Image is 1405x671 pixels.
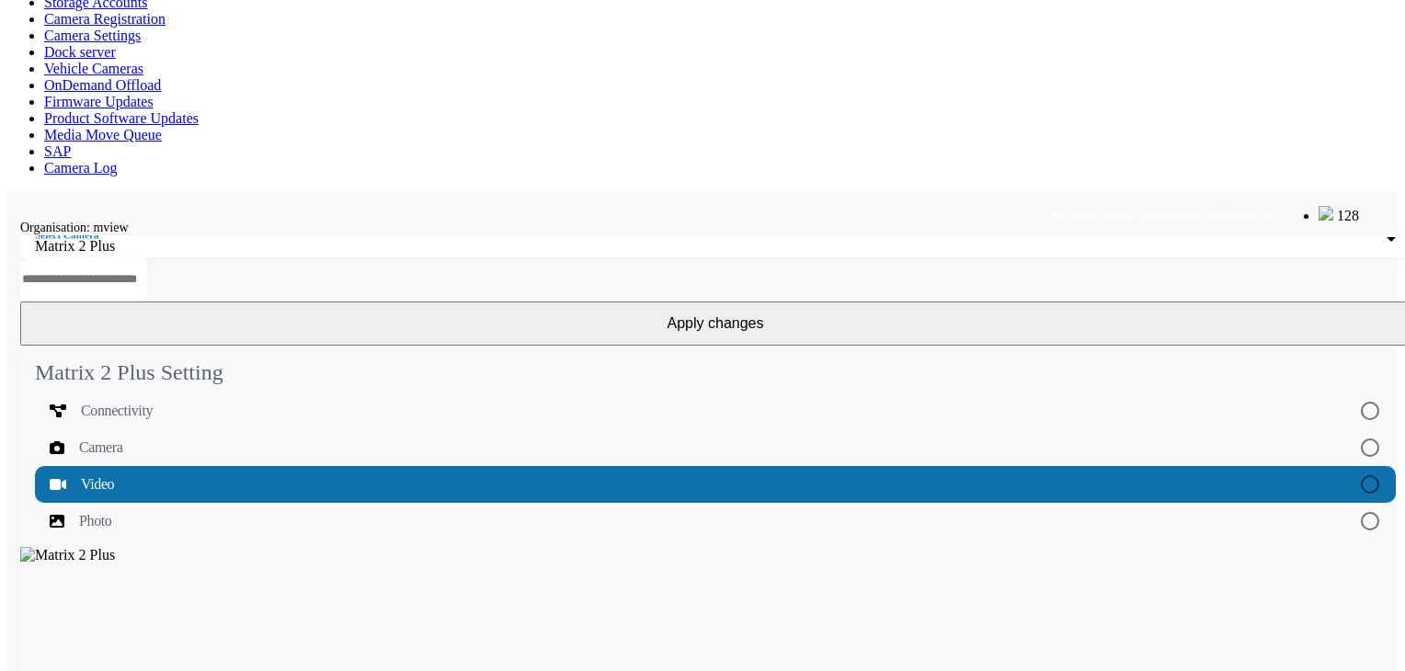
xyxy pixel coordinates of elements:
[79,437,122,459] span: Camera
[44,94,154,109] a: Firmware Updates
[1337,208,1359,223] span: 128
[44,127,162,142] a: Media Move Queue
[79,510,111,532] span: Photo
[44,77,161,93] a: OnDemand Offload
[44,110,199,126] a: Product Software Updates
[20,221,129,234] label: Organisation: mview
[44,143,71,159] a: SAP
[44,160,118,176] a: Camera Log
[81,400,153,422] span: Connectivity
[44,44,116,60] a: Dock server
[81,473,114,495] span: Video
[35,238,115,254] span: Matrix 2 Plus
[1319,206,1333,221] img: bell25.png
[1048,207,1282,221] span: Welcome, System Administrator (Administrator)
[35,360,223,385] mat-card-title: Matrix 2 Plus Setting
[44,28,141,43] a: Camera Settings
[44,11,166,27] a: Camera Registration
[44,61,143,76] a: Vehicle Cameras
